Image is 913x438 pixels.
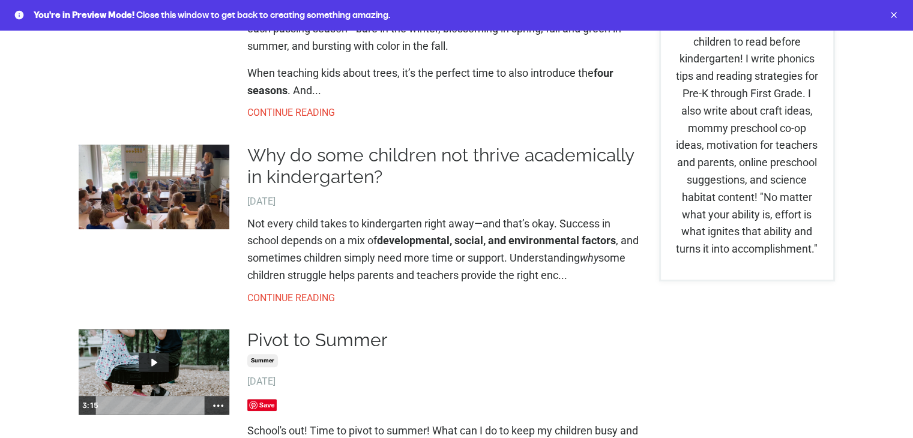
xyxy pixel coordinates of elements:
[101,396,201,415] div: Playbar
[247,399,277,411] span: Save
[247,354,278,367] a: summer
[247,215,641,284] p: Not every child takes to kindergarten right away—and that’s okay. Success in school depends on a ...
[247,329,641,351] a: Pivot to Summer
[78,329,230,415] img: Video Thumbnail
[247,145,641,188] a: Why do some children not thrive academically in kindergarten?
[580,251,598,264] em: why
[207,396,230,415] button: Show more buttons
[34,9,134,21] span: You're in Preview Mode!
[247,290,641,306] a: CONTINUE READING
[247,374,641,389] span: [DATE]
[139,353,168,372] button: Play Video: file-uploads/sites/2147505858/video/71f522-4d71-13-05e-3e1d0122f1e8_pivot_to_summer_1...
[889,10,899,20] button: remove
[247,105,641,121] a: CONTINUE READING
[247,65,641,100] p: When teaching kids about trees, it’s the perfect time to also introduce the . And...
[247,67,613,97] strong: four seasons
[136,9,390,21] span: Close this window to get back to creating something amazing.
[673,16,821,258] p: My passion is teaching children to read before kindergarten! I write phonics tips and reading str...
[14,10,24,20] pds-icon: info circle filled
[377,234,616,247] strong: developmental, social, and environmental factors
[247,194,641,209] span: [DATE]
